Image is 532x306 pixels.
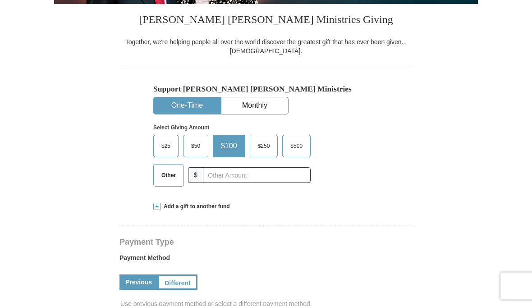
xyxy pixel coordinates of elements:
h5: Support [PERSON_NAME] [PERSON_NAME] Ministries [153,85,379,94]
div: Together, we're helping people all over the world discover the greatest gift that has ever been g... [119,38,413,56]
button: Monthly [221,98,288,114]
strong: Select Giving Amount [153,125,209,131]
span: Add a gift to another fund [161,203,230,211]
span: $ [188,168,203,183]
h3: [PERSON_NAME] [PERSON_NAME] Ministries Giving [119,5,413,38]
span: Other [157,169,180,183]
span: $50 [187,140,205,153]
span: $100 [216,140,242,153]
span: $250 [253,140,275,153]
button: One-Time [154,98,220,114]
span: $25 [157,140,175,153]
a: Previous [119,275,158,290]
input: Other Amount [203,168,311,183]
a: Different [158,275,197,290]
span: $500 [286,140,307,153]
label: Payment Method [119,254,413,267]
h4: Payment Type [119,239,413,246]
